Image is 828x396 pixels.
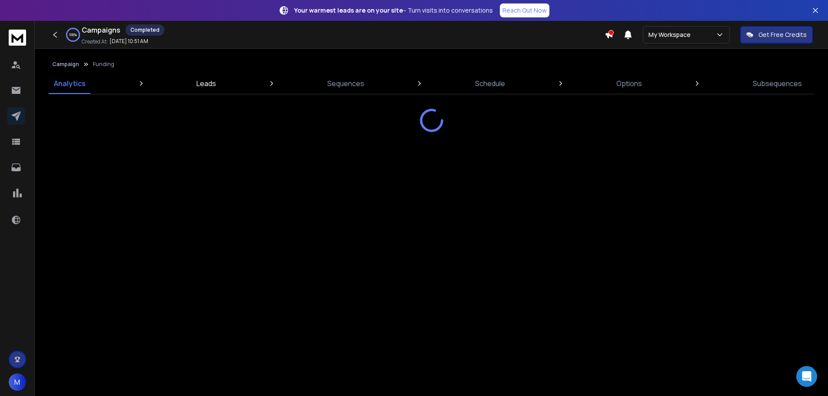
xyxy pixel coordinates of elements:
p: – Turn visits into conversations [294,6,493,15]
p: Get Free Credits [758,30,807,39]
button: M [9,373,26,391]
div: Completed [126,24,164,36]
a: Analytics [49,73,91,94]
p: Schedule [475,78,505,89]
p: Options [616,78,642,89]
p: Subsequences [753,78,802,89]
p: 100 % [69,32,77,37]
a: Options [611,73,647,94]
p: Funding [93,61,114,68]
div: Open Intercom Messenger [796,366,817,387]
button: Get Free Credits [740,26,813,43]
p: Reach Out Now [502,6,547,15]
p: Leads [196,78,216,89]
a: Leads [191,73,221,94]
a: Subsequences [748,73,807,94]
button: Campaign [52,61,79,68]
strong: Your warmest leads are on your site [294,6,403,14]
p: Analytics [54,78,86,89]
p: [DATE] 10:51 AM [110,38,148,45]
img: logo [9,30,26,46]
a: Schedule [470,73,510,94]
p: My Workspace [648,30,694,39]
h1: Campaigns [82,25,120,35]
a: Reach Out Now [500,3,549,17]
p: Created At: [82,38,108,45]
a: Sequences [322,73,369,94]
p: Sequences [327,78,364,89]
